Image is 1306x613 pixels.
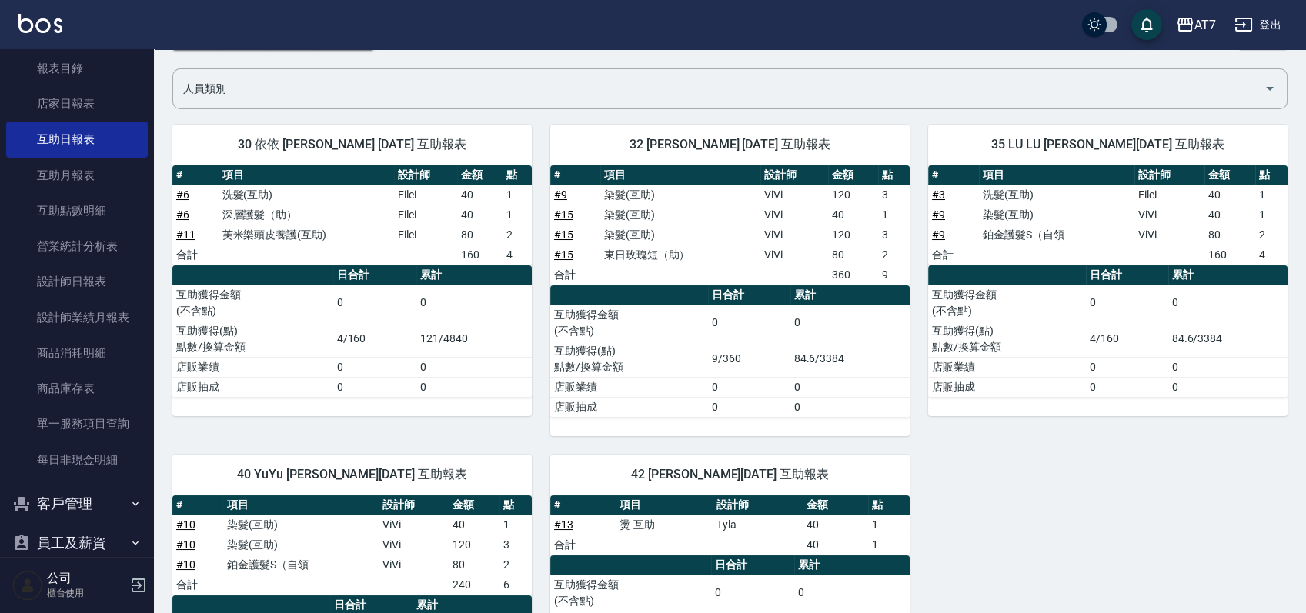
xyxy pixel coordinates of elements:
[932,208,945,221] a: #9
[979,165,1134,185] th: 項目
[191,137,513,152] span: 30 依依 [PERSON_NAME] [DATE] 互助報表
[1134,165,1204,185] th: 設計師
[803,535,868,555] td: 40
[172,575,223,595] td: 合計
[457,225,503,245] td: 80
[6,300,148,335] a: 設計師業績月報表
[223,535,379,555] td: 染髮(互助)
[1168,265,1288,285] th: 累計
[1204,245,1255,265] td: 160
[878,245,910,265] td: 2
[828,165,878,185] th: 金額
[790,341,910,377] td: 84.6/3384
[979,205,1134,225] td: 染髮(互助)
[600,185,760,205] td: 染髮(互助)
[416,265,532,285] th: 累計
[878,225,910,245] td: 3
[176,188,189,201] a: #6
[828,245,878,265] td: 80
[1258,76,1282,101] button: Open
[333,377,417,397] td: 0
[1168,377,1288,397] td: 0
[760,205,829,225] td: ViVi
[6,264,148,299] a: 設計師日報表
[499,515,532,535] td: 1
[503,225,532,245] td: 2
[554,228,573,241] a: #15
[12,570,43,601] img: Person
[1086,265,1168,285] th: 日合計
[172,357,333,377] td: 店販業績
[1228,11,1288,39] button: 登出
[550,495,616,515] th: #
[878,185,910,205] td: 3
[219,165,395,185] th: 項目
[394,205,457,225] td: Eilei
[828,205,878,225] td: 40
[760,165,829,185] th: 設計師
[499,555,532,575] td: 2
[878,205,910,225] td: 1
[172,495,223,515] th: #
[803,495,868,515] th: 金額
[828,225,878,245] td: 120
[868,535,910,555] td: 1
[928,265,1288,398] table: a dense table
[6,193,148,228] a: 互助點數明細
[878,265,910,285] td: 9
[394,225,457,245] td: Eilei
[1170,9,1222,41] button: AT7
[6,406,148,441] a: 單一服務項目查詢
[878,165,910,185] th: 點
[47,586,125,600] p: 櫃台使用
[708,377,790,397] td: 0
[416,377,532,397] td: 0
[6,51,148,86] a: 報表目錄
[499,495,532,515] th: 點
[979,185,1134,205] td: 洗髮(互助)
[333,321,417,357] td: 4/160
[550,397,708,417] td: 店販抽成
[1086,321,1168,357] td: 4/160
[554,188,567,201] a: #9
[554,518,573,531] a: #13
[760,245,829,265] td: ViVi
[18,14,62,33] img: Logo
[416,357,532,377] td: 0
[379,555,449,575] td: ViVi
[600,245,760,265] td: 東日玫瑰短（助）
[708,305,790,341] td: 0
[979,225,1134,245] td: 鉑金護髮S（自領
[803,515,868,535] td: 40
[868,495,910,515] th: 點
[457,165,503,185] th: 金額
[569,137,891,152] span: 32 [PERSON_NAME] [DATE] 互助報表
[1168,321,1288,357] td: 84.6/3384
[416,285,532,321] td: 0
[223,555,379,575] td: 鉑金護髮S（自領
[790,305,910,341] td: 0
[794,555,910,575] th: 累計
[600,165,760,185] th: 項目
[760,225,829,245] td: ViVi
[760,185,829,205] td: ViVi
[550,165,910,285] table: a dense table
[379,515,449,535] td: ViVi
[6,523,148,563] button: 員工及薪資
[6,86,148,122] a: 店家日報表
[708,341,790,377] td: 9/360
[550,495,910,555] table: a dense table
[449,555,499,575] td: 80
[219,205,395,225] td: 深層護髮（助）
[1134,205,1204,225] td: ViVi
[449,515,499,535] td: 40
[176,208,189,221] a: #6
[554,248,573,261] a: #15
[223,515,379,535] td: 染髮(互助)
[172,285,333,321] td: 互助獲得金額 (不含點)
[6,158,148,193] a: 互助月報表
[600,225,760,245] td: 染髮(互助)
[928,245,979,265] td: 合計
[713,495,803,515] th: 設計師
[928,321,1086,357] td: 互助獲得(點) 點數/換算金額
